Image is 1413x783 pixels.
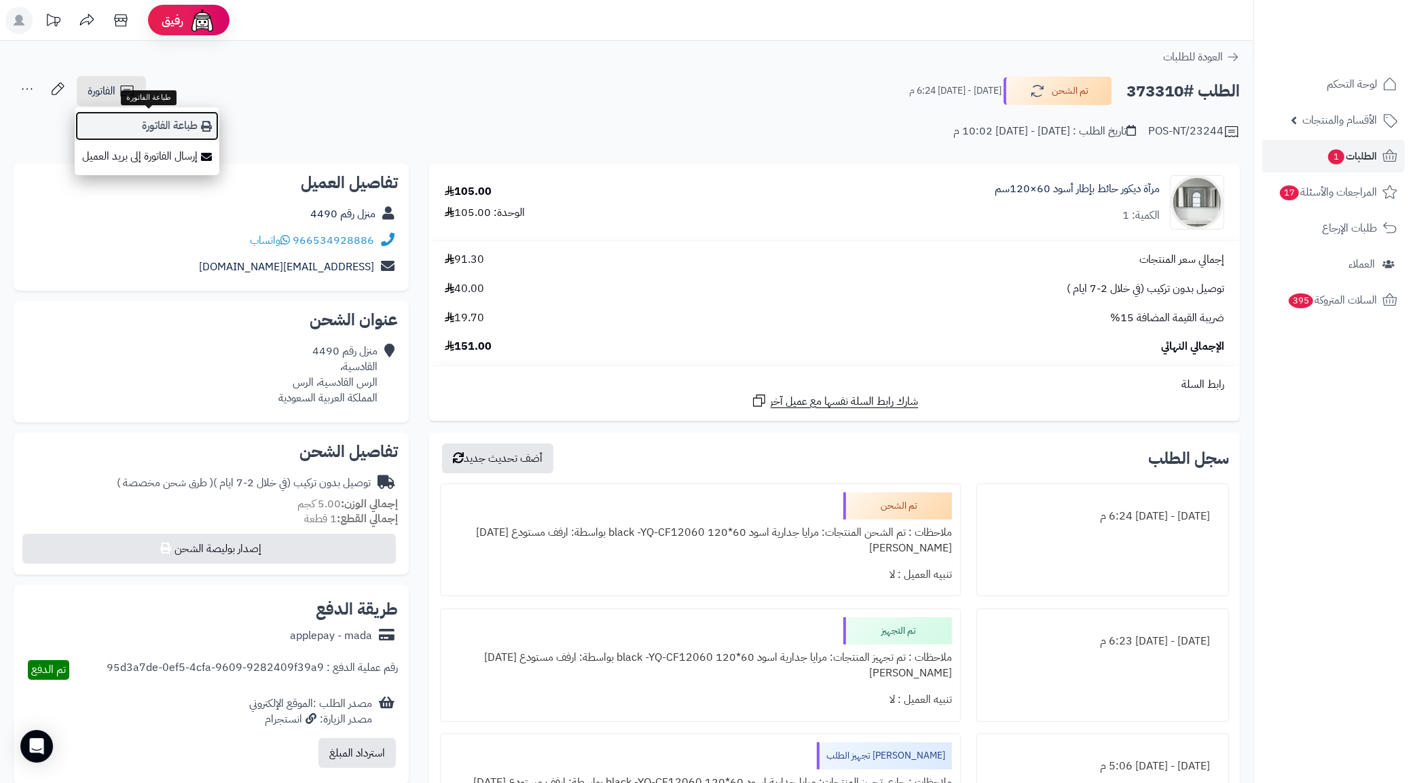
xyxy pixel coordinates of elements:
span: شارك رابط السلة نفسها مع عميل آخر [771,394,919,409]
span: لوحة التحكم [1327,75,1377,94]
span: 1 [1328,149,1344,164]
div: تم الشحن [843,492,952,520]
strong: إجمالي الوزن: [341,496,398,512]
div: الكمية: 1 [1122,208,1160,223]
span: الأقسام والمنتجات [1302,111,1377,130]
h2: عنوان الشحن [24,312,398,328]
a: العودة للطلبات [1163,49,1240,65]
div: [DATE] - [DATE] 5:06 م [985,753,1220,780]
span: الإجمالي النهائي [1161,339,1224,354]
span: المراجعات والأسئلة [1279,183,1377,202]
div: تنبيه العميل : لا [449,687,952,713]
div: تنبيه العميل : لا [449,562,952,588]
a: واتساب [250,232,290,249]
span: 151.00 [445,339,492,354]
h2: تفاصيل الشحن [24,443,398,460]
span: السلات المتروكة [1287,291,1377,310]
span: ( طرق شحن مخصصة ) [117,475,213,491]
a: طلبات الإرجاع [1262,212,1405,244]
button: إصدار بوليصة الشحن [22,534,396,564]
strong: إجمالي القطع: [337,511,398,527]
a: منزل رقم 4490 [310,206,375,222]
div: [DATE] - [DATE] 6:24 م [985,503,1220,530]
a: [EMAIL_ADDRESS][DOMAIN_NAME] [199,259,374,275]
div: ملاحظات : تم تجهيز المنتجات: مرايا جدارية اسود 60*120 black -YQ-CF12060 بواسطة: ارفف مستودع [DATE... [449,644,952,687]
span: 17 [1280,185,1299,200]
span: الفاتورة [88,83,115,99]
span: 40.00 [445,281,484,297]
small: 5.00 كجم [297,496,398,512]
div: مصدر الزيارة: انستجرام [249,712,372,727]
span: العودة للطلبات [1163,49,1223,65]
div: تم التجهيز [843,617,952,644]
div: توصيل بدون تركيب (في خلال 2-7 ايام ) [117,475,371,491]
img: ai-face.png [189,7,216,34]
span: الطلبات [1327,147,1377,166]
a: شارك رابط السلة نفسها مع عميل آخر [751,393,919,409]
span: إجمالي سعر المنتجات [1139,252,1224,268]
div: Open Intercom Messenger [20,730,53,763]
div: الوحدة: 105.00 [445,205,525,221]
div: applepay - mada [290,628,372,644]
span: 395 [1289,293,1313,308]
a: 966534928886 [293,232,374,249]
a: الطلبات1 [1262,140,1405,172]
a: المراجعات والأسئلة17 [1262,176,1405,208]
div: ملاحظات : تم الشحن المنتجات: مرايا جدارية اسود 60*120 black -YQ-CF12060 بواسطة: ارفف مستودع [DATE... [449,520,952,562]
h2: الطلب #373310 [1126,77,1240,105]
span: ضريبة القيمة المضافة 15% [1110,310,1224,326]
button: استرداد المبلغ [318,738,396,768]
a: الفاتورة [77,76,146,106]
span: طلبات الإرجاع [1322,219,1377,238]
span: 91.30 [445,252,484,268]
h2: تفاصيل العميل [24,175,398,191]
span: رفيق [162,12,183,29]
button: تم الشحن [1004,77,1112,105]
img: 1753182267-1-90x90.jpg [1171,175,1224,230]
span: توصيل بدون تركيب (في خلال 2-7 ايام ) [1067,281,1224,297]
span: 19.70 [445,310,484,326]
div: POS-NT/23244 [1148,124,1240,140]
div: رقم عملية الدفع : 95d3a7de-0ef5-4cfa-9609-9282409f39a9 [107,660,398,680]
button: أضف تحديث جديد [442,443,553,473]
a: مرآة ديكور حائط بإطار أسود 60×120سم [995,181,1160,197]
div: تاريخ الطلب : [DATE] - [DATE] 10:02 م [953,124,1136,139]
a: السلات المتروكة395 [1262,284,1405,316]
h2: طريقة الدفع [316,601,398,617]
a: إرسال الفاتورة إلى بريد العميل [75,141,219,172]
div: [DATE] - [DATE] 6:23 م [985,628,1220,655]
small: 1 قطعة [304,511,398,527]
a: طباعة الفاتورة [75,111,219,141]
div: طباعة الفاتورة [121,90,177,105]
h3: سجل الطلب [1148,450,1229,467]
div: [PERSON_NAME] تجهيز الطلب [817,742,952,769]
a: العملاء [1262,248,1405,280]
div: 105.00 [445,184,492,200]
div: مصدر الطلب :الموقع الإلكتروني [249,696,372,727]
span: العملاء [1348,255,1375,274]
a: لوحة التحكم [1262,68,1405,101]
span: تم الدفع [31,661,66,678]
div: منزل رقم 4490 القادسية، الرس القادسية، الرس المملكة العربية السعودية [278,344,378,405]
a: تحديثات المنصة [36,7,70,37]
small: [DATE] - [DATE] 6:24 م [909,84,1002,98]
div: رابط السلة [435,377,1234,393]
